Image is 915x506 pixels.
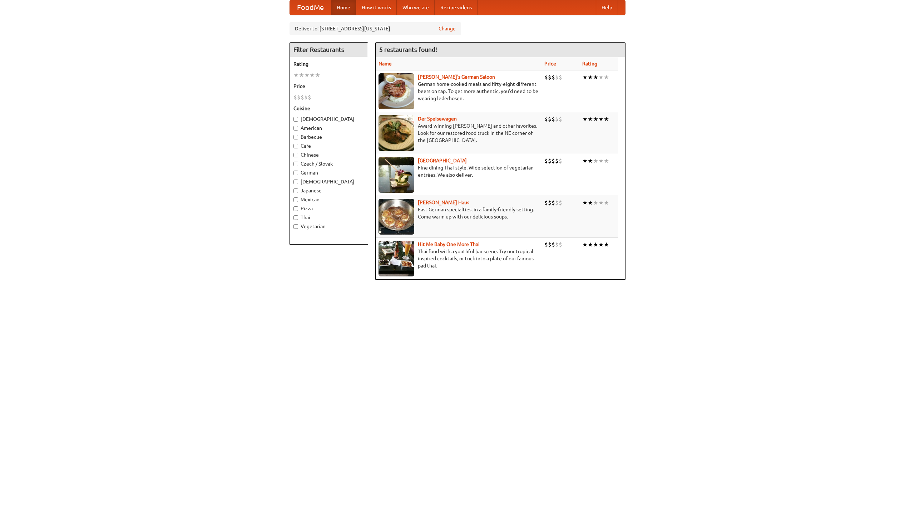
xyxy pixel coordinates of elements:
input: German [293,171,298,175]
li: ★ [598,157,604,165]
li: ★ [310,71,315,79]
li: $ [544,73,548,81]
li: $ [555,115,559,123]
h4: Filter Restaurants [290,43,368,57]
li: $ [555,241,559,249]
b: [PERSON_NAME]'s German Saloon [418,74,495,80]
label: Mexican [293,196,364,203]
li: ★ [304,71,310,79]
p: German home-cooked meals and fifty-eight different beers on tap. To get more authentic, you'd nee... [379,80,539,102]
label: Japanese [293,187,364,194]
li: ★ [582,241,588,249]
input: Czech / Slovak [293,162,298,166]
li: ★ [293,71,299,79]
input: Mexican [293,197,298,202]
a: Der Speisewagen [418,116,457,122]
label: Chinese [293,151,364,158]
li: $ [304,93,308,101]
img: esthers.jpg [379,73,414,109]
li: ★ [593,115,598,123]
li: ★ [604,73,609,81]
li: $ [548,199,552,207]
label: Barbecue [293,133,364,141]
li: $ [548,241,552,249]
label: Czech / Slovak [293,160,364,167]
label: Cafe [293,142,364,149]
p: Thai food with a youthful bar scene. Try our tropical inspired cocktails, or tuck into a plate of... [379,248,539,269]
div: Deliver to: [STREET_ADDRESS][US_STATE] [290,22,461,35]
p: East German specialties, in a family-friendly setting. Come warm up with our delicious soups. [379,206,539,220]
li: ★ [604,157,609,165]
label: German [293,169,364,176]
input: Thai [293,215,298,220]
input: [DEMOGRAPHIC_DATA] [293,180,298,184]
li: $ [552,73,555,81]
li: ★ [588,115,593,123]
img: babythai.jpg [379,241,414,276]
li: ★ [598,73,604,81]
li: ★ [588,199,593,207]
a: Who we are [397,0,435,15]
label: Thai [293,214,364,221]
li: $ [301,93,304,101]
li: $ [559,157,562,165]
input: Pizza [293,206,298,211]
li: ★ [598,199,604,207]
li: ★ [299,71,304,79]
a: [PERSON_NAME] Haus [418,200,469,205]
li: ★ [598,241,604,249]
label: [DEMOGRAPHIC_DATA] [293,178,364,185]
a: Name [379,61,392,67]
li: ★ [593,73,598,81]
li: $ [559,199,562,207]
label: Pizza [293,205,364,212]
li: $ [552,157,555,165]
li: $ [548,157,552,165]
label: [DEMOGRAPHIC_DATA] [293,116,364,123]
li: $ [544,115,548,123]
a: Change [439,25,456,32]
input: Chinese [293,153,298,157]
a: Hit Me Baby One More Thai [418,241,480,247]
img: satay.jpg [379,157,414,193]
li: ★ [588,73,593,81]
input: [DEMOGRAPHIC_DATA] [293,117,298,122]
input: American [293,126,298,131]
input: Cafe [293,144,298,148]
li: $ [293,93,297,101]
li: ★ [582,115,588,123]
img: speisewagen.jpg [379,115,414,151]
input: Barbecue [293,135,298,139]
li: ★ [598,115,604,123]
a: Home [331,0,356,15]
h5: Cuisine [293,105,364,112]
li: ★ [582,199,588,207]
li: ★ [582,73,588,81]
ng-pluralize: 5 restaurants found! [379,46,437,53]
li: $ [297,93,301,101]
a: How it works [356,0,397,15]
a: [GEOGRAPHIC_DATA] [418,158,467,163]
li: $ [548,115,552,123]
li: ★ [593,157,598,165]
a: FoodMe [290,0,331,15]
li: $ [559,115,562,123]
p: Fine dining Thai-style. Wide selection of vegetarian entrées. We also deliver. [379,164,539,178]
li: $ [559,241,562,249]
li: ★ [593,241,598,249]
li: $ [555,199,559,207]
li: $ [308,93,311,101]
a: Help [596,0,618,15]
li: ★ [582,157,588,165]
li: $ [555,73,559,81]
p: Award-winning [PERSON_NAME] and other favorites. Look for our restored food truck in the NE corne... [379,122,539,144]
input: Vegetarian [293,224,298,229]
label: American [293,124,364,132]
li: $ [544,157,548,165]
a: Rating [582,61,597,67]
li: ★ [604,199,609,207]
